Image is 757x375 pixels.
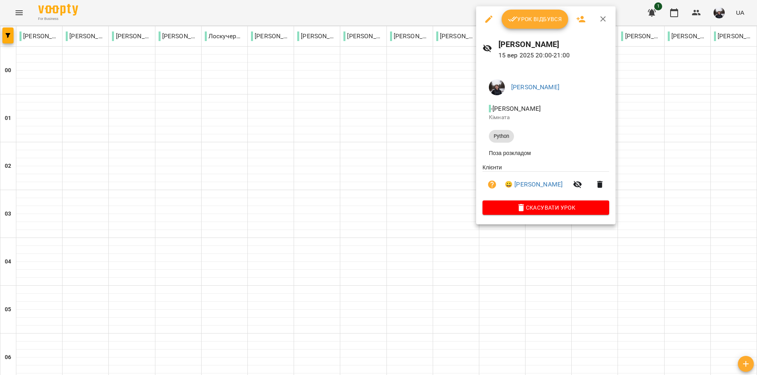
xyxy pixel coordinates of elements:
button: Скасувати Урок [482,200,609,215]
span: - [PERSON_NAME] [489,105,542,112]
p: 15 вер 2025 20:00 - 21:00 [498,51,610,60]
span: Скасувати Урок [489,203,603,212]
h6: [PERSON_NAME] [498,38,610,51]
button: Урок відбувся [502,10,569,29]
ul: Клієнти [482,163,609,200]
span: Урок відбувся [508,14,562,24]
a: 😀 [PERSON_NAME] [505,180,563,189]
span: Python [489,133,514,140]
img: 5c2b86df81253c814599fda39af295cd.jpg [489,79,505,95]
a: [PERSON_NAME] [511,83,559,91]
li: Поза розкладом [482,146,609,160]
p: Кімната [489,114,603,122]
